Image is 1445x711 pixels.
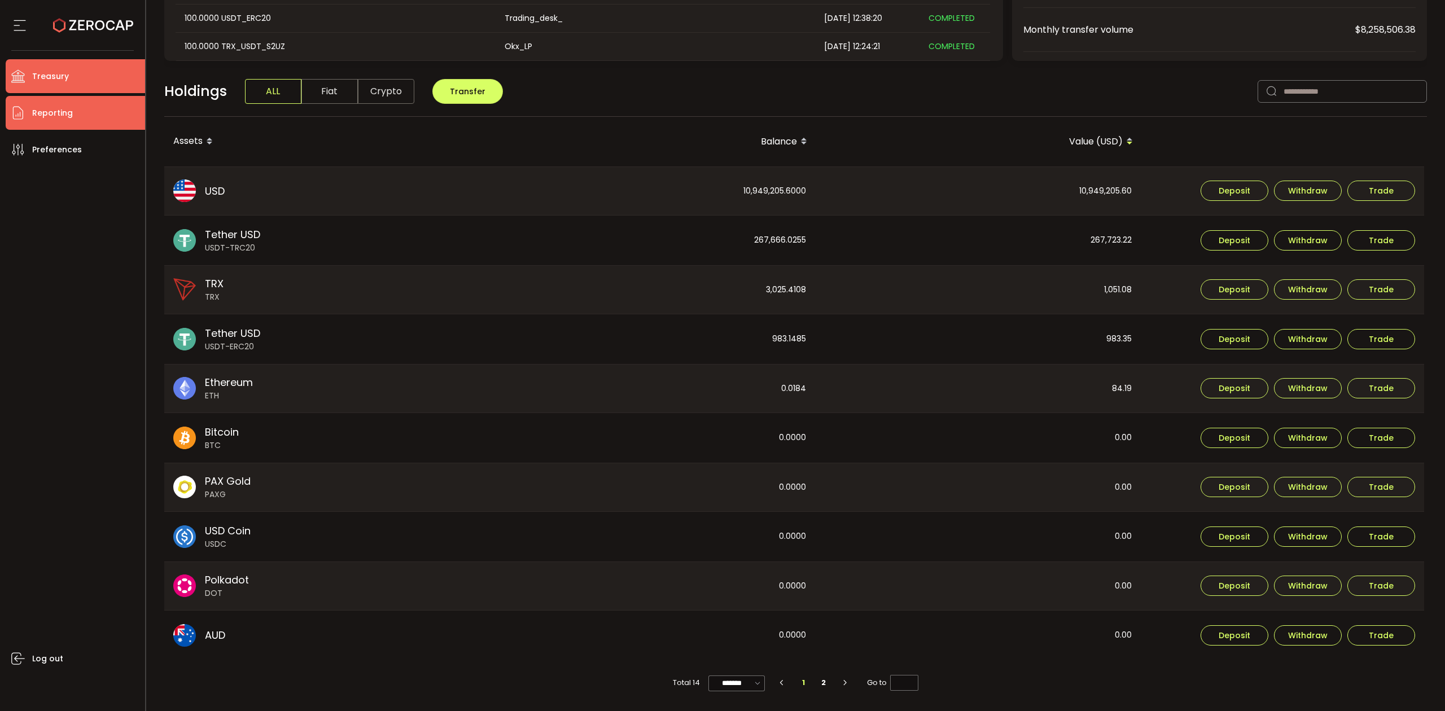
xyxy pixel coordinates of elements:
[1201,329,1268,349] button: Deposit
[1219,434,1250,442] span: Deposit
[1288,286,1328,293] span: Withdraw
[205,341,260,353] span: USDT-ERC20
[1219,483,1250,491] span: Deposit
[173,179,196,202] img: usd_portfolio.svg
[1347,279,1415,300] button: Trade
[1347,329,1415,349] button: Trade
[176,12,494,25] div: 100.0000 USDT_ERC20
[815,40,919,53] div: [DATE] 12:24:21
[1369,533,1394,541] span: Trade
[1369,236,1394,244] span: Trade
[815,12,919,25] div: [DATE] 12:38:20
[173,229,196,252] img: usdt_portfolio.svg
[813,675,834,691] li: 2
[1219,187,1250,195] span: Deposit
[816,611,1141,660] div: 0.00
[816,314,1141,364] div: 983.35
[205,326,260,341] span: Tether USD
[1288,631,1328,639] span: Withdraw
[496,12,814,25] div: Trading_desk_
[491,365,815,413] div: 0.0184
[1369,582,1394,590] span: Trade
[929,12,975,24] span: COMPLETED
[32,105,73,121] span: Reporting
[1219,335,1250,343] span: Deposit
[816,167,1141,216] div: 10,949,205.60
[1347,526,1415,547] button: Trade
[205,276,224,291] span: TRX
[491,512,815,561] div: 0.0000
[205,627,225,643] span: AUD
[673,675,700,691] span: Total 14
[816,413,1141,463] div: 0.00
[1219,286,1250,293] span: Deposit
[1274,378,1342,398] button: Withdraw
[1023,23,1355,37] span: Monthly transfer volume
[176,40,494,53] div: 100.0000 TRX_USDT_S2UZ
[793,675,813,691] li: 1
[1201,230,1268,251] button: Deposit
[32,651,63,667] span: Log out
[1347,428,1415,448] button: Trade
[1219,533,1250,541] span: Deposit
[173,476,196,498] img: paxg_portfolio.svg
[164,81,227,102] span: Holdings
[1389,657,1445,711] iframe: Chat Widget
[1201,625,1268,646] button: Deposit
[1347,477,1415,497] button: Trade
[173,328,196,350] img: usdt_portfolio.svg
[173,427,196,449] img: btc_portfolio.svg
[1274,625,1342,646] button: Withdraw
[491,132,816,151] div: Balance
[816,512,1141,561] div: 0.00
[816,266,1141,314] div: 1,051.08
[205,291,224,303] span: TRX
[32,142,82,158] span: Preferences
[205,440,239,451] span: BTC
[491,167,815,216] div: 10,949,205.6000
[816,216,1141,265] div: 267,723.22
[1369,187,1394,195] span: Trade
[1274,428,1342,448] button: Withdraw
[205,227,260,242] span: Tether USD
[491,266,815,314] div: 3,025.4108
[1274,279,1342,300] button: Withdraw
[205,489,251,501] span: PAXG
[164,132,491,151] div: Assets
[205,424,239,440] span: Bitcoin
[173,574,196,597] img: dot_portfolio.svg
[816,562,1141,611] div: 0.00
[1219,384,1250,392] span: Deposit
[205,587,249,599] span: DOT
[1288,434,1328,442] span: Withdraw
[450,86,485,97] span: Transfer
[496,40,814,53] div: Okx_LP
[1201,576,1268,596] button: Deposit
[1201,279,1268,300] button: Deposit
[491,216,815,265] div: 267,666.0255
[173,278,196,301] img: trx_portfolio.png
[816,132,1142,151] div: Value (USD)
[1288,533,1328,541] span: Withdraw
[1201,181,1268,201] button: Deposit
[1369,434,1394,442] span: Trade
[205,523,251,538] span: USD Coin
[205,242,260,254] span: USDT-TRC20
[1274,576,1342,596] button: Withdraw
[1369,483,1394,491] span: Trade
[867,675,918,691] span: Go to
[1219,582,1250,590] span: Deposit
[1288,384,1328,392] span: Withdraw
[1219,631,1250,639] span: Deposit
[1201,378,1268,398] button: Deposit
[1274,230,1342,251] button: Withdraw
[1274,329,1342,349] button: Withdraw
[1288,236,1328,244] span: Withdraw
[205,375,253,390] span: Ethereum
[301,79,358,104] span: Fiat
[491,463,815,512] div: 0.0000
[1274,181,1342,201] button: Withdraw
[205,390,253,402] span: ETH
[929,41,975,52] span: COMPLETED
